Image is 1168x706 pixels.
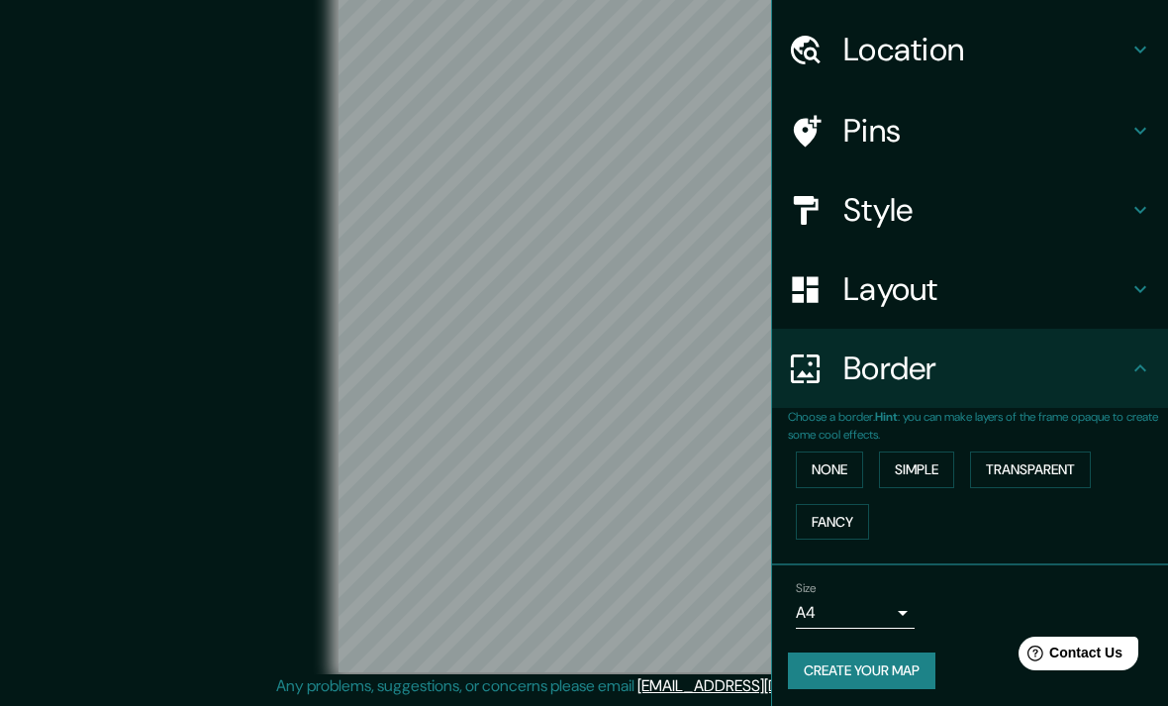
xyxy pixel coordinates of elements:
h4: Border [843,349,1128,388]
div: Location [772,10,1168,89]
h4: Pins [843,111,1128,151]
button: Transparent [970,452,1091,488]
h4: Layout [843,269,1128,309]
p: Choose a border. : you can make layers of the frame opaque to create some cool effects. [788,408,1168,444]
h4: Style [843,190,1128,230]
div: Layout [772,250,1168,329]
div: Border [772,329,1168,408]
a: [EMAIL_ADDRESS][DOMAIN_NAME] [637,675,882,696]
p: Any problems, suggestions, or concerns please email . [276,674,885,698]
button: Fancy [796,504,869,541]
div: A4 [796,597,915,629]
div: Style [772,170,1168,250]
div: Pins [772,91,1168,170]
button: None [796,452,863,488]
button: Simple [879,452,954,488]
h4: Location [843,30,1128,69]
button: Create your map [788,653,935,689]
b: Hint [875,409,898,425]
iframe: Help widget launcher [992,629,1146,684]
label: Size [796,580,817,597]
